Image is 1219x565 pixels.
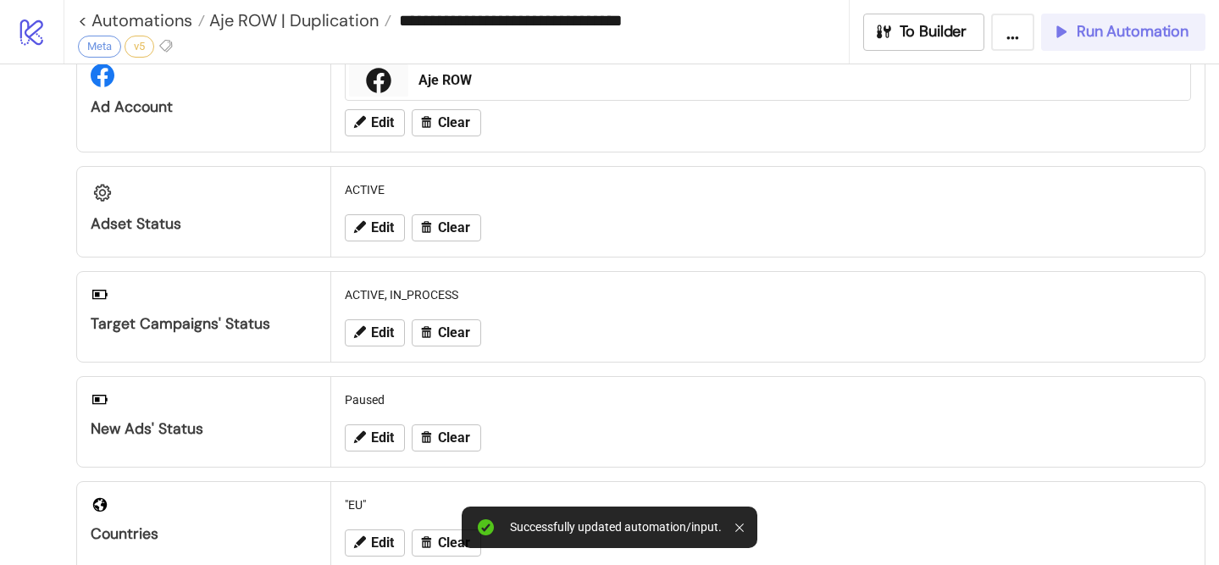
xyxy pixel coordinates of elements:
div: Meta [78,36,121,58]
button: Clear [412,109,481,136]
button: Edit [345,214,405,241]
button: Edit [345,109,405,136]
span: Clear [438,220,470,235]
button: To Builder [863,14,985,51]
div: ACTIVE [338,174,1198,206]
a: Aje ROW | Duplication [205,12,391,29]
div: Ad Account [91,97,317,117]
span: Clear [438,535,470,551]
div: Paused [338,384,1198,416]
span: Edit [371,325,394,341]
span: Edit [371,430,394,446]
button: Clear [412,424,481,451]
span: Edit [371,220,394,235]
span: Aje ROW | Duplication [205,9,379,31]
button: Edit [345,319,405,346]
a: < Automations [78,12,205,29]
span: Clear [438,430,470,446]
div: Aje ROW [418,71,1180,90]
button: Edit [345,529,405,557]
div: "EU" [338,489,1198,521]
div: Adset Status [91,214,317,234]
button: ... [991,14,1034,51]
button: Clear [412,319,481,346]
div: v5 [125,36,154,58]
button: Clear [412,529,481,557]
span: To Builder [900,22,967,42]
div: New Ads' Status [91,419,317,439]
div: ACTIVE, IN_PROCESS [338,279,1198,311]
span: Run Automation [1077,22,1189,42]
div: Countries [91,524,317,544]
div: Successfully updated automation/input. [510,520,722,535]
button: Clear [412,214,481,241]
span: Clear [438,115,470,130]
div: Target Campaigns' Status [91,314,317,334]
span: Clear [438,325,470,341]
button: Run Automation [1041,14,1205,51]
button: Edit [345,424,405,451]
span: Edit [371,535,394,551]
span: Edit [371,115,394,130]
